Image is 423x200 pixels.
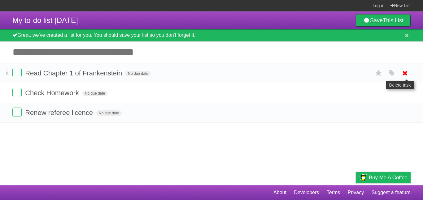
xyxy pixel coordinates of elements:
span: Renew referee licence [25,109,94,117]
label: Done [12,88,22,97]
a: SaveThis List [356,14,411,27]
label: Star task [373,68,385,78]
label: Done [12,108,22,117]
span: No due date [96,110,121,116]
label: Done [12,68,22,77]
span: No due date [82,91,107,96]
span: No due date [125,71,150,76]
span: Read Chapter 1 of Frankenstein [25,69,124,77]
span: My to-do list [DATE] [12,16,78,24]
span: Check Homework [25,89,81,97]
b: This List [383,17,403,23]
